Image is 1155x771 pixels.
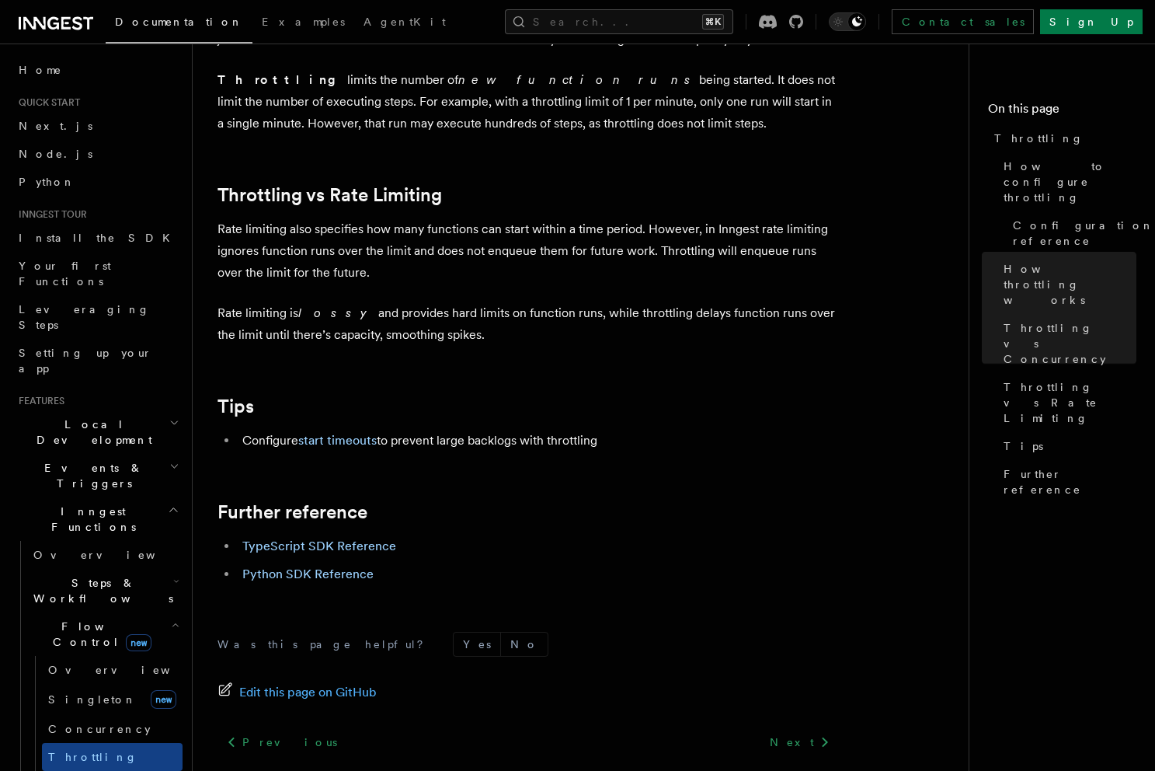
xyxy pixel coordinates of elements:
[27,569,183,612] button: Steps & Workflows
[994,131,1084,146] span: Throttling
[298,433,377,448] a: start timeouts
[48,664,208,676] span: Overview
[12,504,168,535] span: Inngest Functions
[1004,159,1136,205] span: How to configure throttling
[217,69,839,134] p: limits the number of being started. It does not limit the number of executing steps. For example,...
[997,432,1136,460] a: Tips
[12,497,183,541] button: Inngest Functions
[454,633,500,656] button: Yes
[242,567,374,581] a: Python SDK Reference
[42,684,183,715] a: Singletonnew
[19,176,75,188] span: Python
[702,14,724,30] kbd: ⌘K
[33,549,193,561] span: Overview
[217,396,254,417] a: Tips
[217,637,434,652] p: Was this page helpful?
[12,208,87,221] span: Inngest tour
[217,728,346,756] a: Previous
[242,539,396,553] a: TypeScript SDK Reference
[1007,211,1136,255] a: Configuration reference
[151,690,176,709] span: new
[19,303,150,331] span: Leveraging Steps
[892,9,1034,34] a: Contact sales
[19,347,152,375] span: Setting up your app
[238,430,839,452] li: Configure to prevent large backlogs with throttling
[12,168,183,196] a: Python
[48,723,151,735] span: Concurrency
[12,454,183,497] button: Events & Triggers
[27,575,173,606] span: Steps & Workflows
[354,5,455,42] a: AgentKit
[42,743,183,771] a: Throttling
[1040,9,1143,34] a: Sign Up
[458,72,699,87] em: new function runs
[19,62,62,78] span: Home
[997,373,1136,432] a: Throttling vs Rate Limiting
[1004,379,1136,426] span: Throttling vs Rate Limiting
[19,148,92,160] span: Node.js
[12,252,183,295] a: Your first Functions
[239,682,377,703] span: Edit this page on GitHub
[12,96,80,109] span: Quick start
[505,9,733,34] button: Search...⌘K
[19,120,92,132] span: Next.js
[27,541,183,569] a: Overview
[12,410,183,454] button: Local Development
[1004,261,1136,308] span: How throttling works
[997,460,1136,504] a: Further reference
[217,302,839,346] p: Rate limiting is and provides hard limits on function runs, while throttling delays function runs...
[217,72,347,87] strong: Throttling
[12,339,183,382] a: Setting up your app
[42,715,183,743] a: Concurrency
[19,232,179,244] span: Install the SDK
[12,140,183,168] a: Node.js
[12,112,183,140] a: Next.js
[48,693,137,706] span: Singleton
[12,417,169,448] span: Local Development
[106,5,252,44] a: Documentation
[19,260,111,288] span: Your first Functions
[126,634,151,651] span: new
[217,682,377,703] a: Edit this page on GitHub
[262,16,345,28] span: Examples
[1004,466,1136,497] span: Further reference
[115,16,243,28] span: Documentation
[760,728,839,756] a: Next
[997,255,1136,314] a: How throttling works
[12,395,64,407] span: Features
[1004,320,1136,367] span: Throttling vs Concurrency
[217,501,367,523] a: Further reference
[988,124,1136,152] a: Throttling
[12,56,183,84] a: Home
[12,295,183,339] a: Leveraging Steps
[27,612,183,656] button: Flow Controlnew
[501,633,548,656] button: No
[364,16,446,28] span: AgentKit
[997,314,1136,373] a: Throttling vs Concurrency
[12,460,169,491] span: Events & Triggers
[217,218,839,284] p: Rate limiting also specifies how many functions can start within a time period. However, in Innge...
[48,751,137,763] span: Throttling
[42,656,183,684] a: Overview
[27,619,171,650] span: Flow Control
[252,5,354,42] a: Examples
[1013,218,1154,249] span: Configuration reference
[1004,438,1043,454] span: Tips
[829,12,866,31] button: Toggle dark mode
[12,224,183,252] a: Install the SDK
[997,152,1136,211] a: How to configure throttling
[217,184,442,206] a: Throttling vs Rate Limiting
[988,99,1136,124] h4: On this page
[298,305,378,320] em: lossy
